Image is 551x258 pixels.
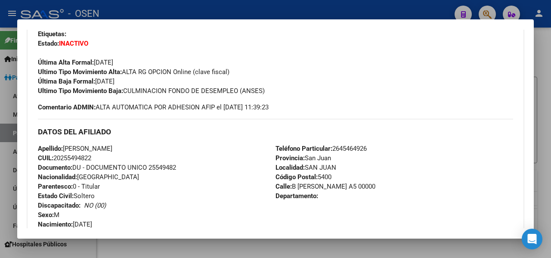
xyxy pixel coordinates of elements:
[38,192,74,200] strong: Estado Civil:
[38,87,123,95] strong: Ultimo Tipo Movimiento Baja:
[38,127,513,137] h3: DATOS DEL AFILIADO
[38,59,113,66] span: [DATE]
[38,154,53,162] strong: CUIL:
[38,164,72,171] strong: Documento:
[275,192,318,200] strong: Departamento:
[38,192,95,200] span: Soltero
[275,164,336,171] span: SAN JUAN
[38,183,73,190] strong: Parentesco:
[275,145,367,152] span: 2645464926
[38,211,59,219] span: M
[38,68,122,76] strong: Ultimo Tipo Movimiento Alta:
[38,68,229,76] span: ALTA RG OPCION Online (clave fiscal)
[38,221,92,228] span: [DATE]
[38,173,77,181] strong: Nacionalidad:
[38,211,54,219] strong: Sexo:
[275,173,331,181] span: 5400
[275,173,318,181] strong: Código Postal:
[522,229,542,249] div: Open Intercom Messenger
[38,173,139,181] span: [GEOGRAPHIC_DATA]
[38,145,63,152] strong: Apellido:
[38,78,115,85] span: [DATE]
[84,202,106,209] i: NO (00)
[38,59,94,66] strong: Última Alta Formal:
[38,30,66,38] strong: Etiquetas:
[275,145,332,152] strong: Teléfono Particular:
[38,164,176,171] span: DU - DOCUMENTO UNICO 25549482
[275,154,305,162] strong: Provincia:
[38,183,100,190] span: 0 - Titular
[275,183,292,190] strong: Calle:
[38,103,96,111] strong: Comentario ADMIN:
[38,87,265,95] span: CULMINACION FONDO DE DESEMPLEO (ANSES)
[38,103,269,112] span: ALTA AUTOMATICA POR ADHESION AFIP el [DATE] 11:39:23
[38,40,59,47] strong: Estado:
[38,78,95,85] strong: Última Baja Formal:
[275,164,305,171] strong: Localidad:
[275,183,375,190] span: B [PERSON_NAME] A5 00000
[38,154,91,162] span: 20255494822
[59,40,88,47] strong: INACTIVO
[38,145,112,152] span: [PERSON_NAME]
[38,221,73,228] strong: Nacimiento:
[38,202,80,209] strong: Discapacitado:
[275,154,331,162] span: San Juan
